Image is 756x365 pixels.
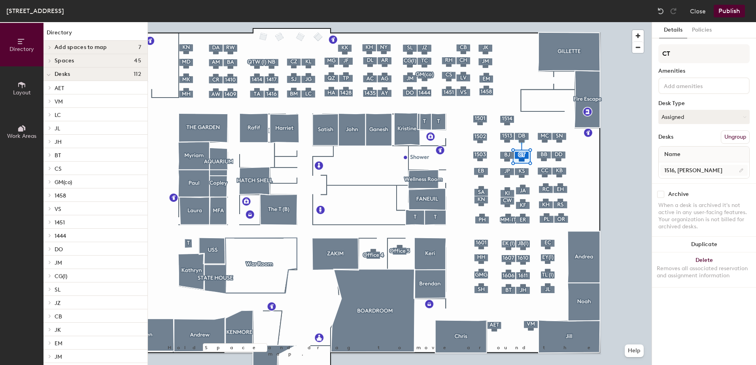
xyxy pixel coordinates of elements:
span: 7 [138,44,141,51]
div: Archive [668,191,689,198]
span: SL [55,286,60,293]
h1: Directory [43,28,147,41]
div: [STREET_ADDRESS] [6,6,64,16]
div: When a desk is archived it's not active in any user-facing features. Your organization is not bil... [658,202,750,230]
button: Policies [687,22,716,38]
button: Close [690,5,706,17]
button: Duplicate [652,237,756,252]
div: Amenities [658,68,750,74]
div: Removes all associated reservation and assignment information [657,265,751,279]
span: VM [55,98,63,105]
span: Name [660,147,684,162]
button: Publish [714,5,745,17]
img: Redo [669,7,677,15]
span: BT [55,152,61,159]
span: Directory [9,46,34,53]
span: AET [55,85,64,92]
span: 112 [134,71,141,77]
span: JK [55,327,61,333]
span: Work Areas [7,133,36,139]
span: 1444 [55,233,66,239]
div: Desks [658,134,673,140]
span: DO [55,246,63,253]
span: CS [55,166,62,172]
span: Desks [55,71,70,77]
button: DeleteRemoves all associated reservation and assignment information [652,252,756,287]
button: Help [625,344,644,357]
input: Add amenities [662,81,733,90]
span: 1451 [55,219,65,226]
span: Add spaces to map [55,44,107,51]
button: Ungroup [721,130,750,144]
span: 1458 [55,192,66,199]
span: CB [55,313,62,320]
span: JL [55,125,60,132]
span: CG(I) [55,273,67,280]
button: Details [659,22,687,38]
span: JZ [55,300,60,307]
span: GM(co) [55,179,72,186]
span: LC [55,112,61,119]
span: EM [55,340,62,347]
span: Layout [13,89,31,96]
input: Unnamed desk [660,165,748,176]
img: Undo [657,7,665,15]
button: Assigned [658,110,750,124]
span: VS [55,206,61,213]
span: 45 [134,58,141,64]
span: JM [55,354,62,360]
span: JM [55,260,62,266]
div: Desk Type [658,100,750,107]
span: JH [55,139,62,145]
span: Spaces [55,58,74,64]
